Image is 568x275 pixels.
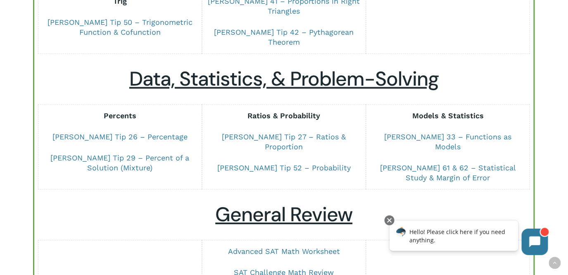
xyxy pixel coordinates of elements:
a: [PERSON_NAME] Tip 52 – Probability [217,163,351,172]
strong: Models & Statistics [412,111,484,120]
u: General Review [216,201,353,227]
a: Advanced SAT Math Worksheet [228,247,340,256]
u: Data, Statistics, & Problem-Solving [129,66,439,92]
strong: Ratios & Probability [247,111,320,120]
a: [PERSON_NAME] Tip 42 – Pythagorean Theorem [214,28,354,46]
iframe: Chatbot [381,214,556,263]
a: [PERSON_NAME] Tip 26 – Percentage [52,132,188,141]
a: [PERSON_NAME] Tip 29 – Percent of a Solution (Mixture) [50,153,189,172]
a: [PERSON_NAME] Tip 27 – Ratios & Proportion [222,132,346,151]
a: [PERSON_NAME] Tip 50 – Trigonometric Function & Cofunction [48,18,193,36]
a: [PERSON_NAME] 33 – Functions as Models [385,132,512,151]
strong: Percents [104,111,136,120]
a: [PERSON_NAME] 61 & 62 – Statistical Study & Margin of Error [380,163,516,182]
